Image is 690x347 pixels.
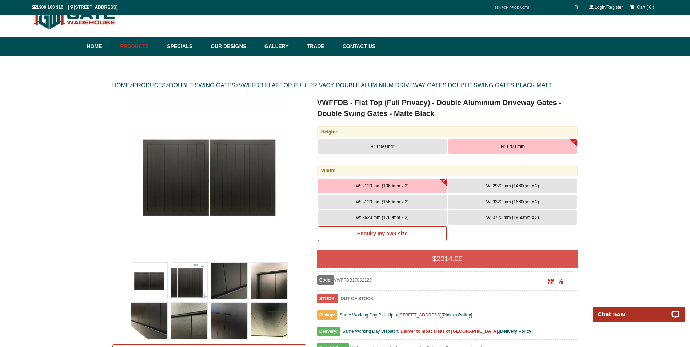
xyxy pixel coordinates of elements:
[400,329,499,334] b: Deliver to most areas of [GEOGRAPHIC_DATA].
[398,312,442,318] a: [STREET_ADDRESS]
[448,210,577,225] button: W: 3720 mm (1860mm x 2)
[356,199,408,204] span: W: 3120 mm (1560mm x 2)
[163,37,207,56] a: Specials
[113,97,306,257] a: VWFFDB - Flat Top (Full Privacy) - Double Aluminium Driveway Gates - Double Swing Gates - Matte B...
[317,327,578,340] div: [ ]
[112,74,578,97] div: > > >
[370,144,394,149] span: H: 1450 mm
[448,195,577,209] button: W: 3320 mm (1660mm x 2)
[318,195,447,209] button: W: 3120 mm (1560mm x 2)
[303,37,339,56] a: Trade
[500,329,531,334] a: Delivery Policy
[318,210,447,225] button: W: 3520 mm (1760mm x 2)
[112,82,130,88] a: HOME
[207,37,261,56] a: Our Designs
[342,329,399,334] span: Same Working Day Dispatch.
[491,3,572,12] input: SEARCH PRODUCTS
[171,303,207,339] img: VWFFDB - Flat Top (Full Privacy) - Double Aluminium Driveway Gates - Double Swing Gates - Matte B...
[317,275,534,285] div: VWFFDB17002120
[436,255,463,263] span: 2214.00
[117,37,164,56] a: Products
[340,312,472,318] span: Same Working Day Pick Up at [ ]
[131,303,167,339] img: VWFFDB - Flat Top (Full Privacy) - Double Aluminium Driveway Gates - Double Swing Gates - Matte B...
[595,5,623,10] a: Login/Register
[356,183,408,188] span: W: 2120 mm (1060mm x 2)
[340,296,373,301] b: OUT OF STOCK
[318,139,447,154] button: H: 1450 mm
[339,37,376,56] a: Contact Us
[171,263,207,299] img: VWFFDB - Flat Top (Full Privacy) - Double Aluminium Driveway Gates - Double Swing Gates - Matte B...
[251,303,287,339] img: VWFFDB - Flat Top (Full Privacy) - Double Aluminium Driveway Gates - Double Swing Gates - Matte B...
[211,303,247,339] img: VWFFDB - Flat Top (Full Privacy) - Double Aluminium Driveway Gates - Double Swing Gates - Matte B...
[169,82,235,88] a: DOUBLE SWING GATES
[239,82,552,88] a: VWFFDB FLAT TOP FULL PRIVACY DOUBLE ALUMINIUM DRIVEWAY GATES DOUBLE SWING GATES BLACK MATT
[588,299,690,322] iframe: LiveChat chat widget
[486,183,539,188] span: W: 2920 mm (1460mm x 2)
[317,126,578,137] div: Height:
[317,97,578,119] h1: VWFFDB - Flat Top (Full Privacy) - Double Aluminium Driveway Gates - Double Swing Gates - Matte B...
[317,165,578,176] div: Width:
[318,226,447,242] a: Enquiry my own size
[318,179,447,193] button: W: 2120 mm (1060mm x 2)
[486,215,539,220] span: W: 3720 mm (1860mm x 2)
[317,250,578,268] div: $
[251,263,287,299] img: VWFFDB - Flat Top (Full Privacy) - Double Aluminium Driveway Gates - Double Swing Gates - Matte B...
[131,263,167,299] img: VWFFDB - Flat Top (Full Privacy) - Double Aluminium Driveway Gates - Double Swing Gates - Matte B...
[501,144,525,149] span: H: 1700 mm
[443,312,471,318] a: Pickup Policy
[558,279,564,284] span: Click to copy the URL
[448,139,577,154] button: H: 1700 mm
[129,97,289,257] img: VWFFDB - Flat Top (Full Privacy) - Double Aluminium Driveway Gates - Double Swing Gates - Matte B...
[317,294,338,303] span: STOCK:
[356,215,408,220] span: W: 3520 mm (1760mm x 2)
[548,280,554,285] a: Click to enlarge and scan to share.
[486,199,539,204] span: W: 3320 mm (1660mm x 2)
[211,263,247,299] img: VWFFDB - Flat Top (Full Privacy) - Double Aluminium Driveway Gates - Double Swing Gates - Matte B...
[317,327,340,336] span: Delivery:
[317,310,337,320] span: Pickup:
[448,179,577,193] button: W: 2920 mm (1460mm x 2)
[133,82,166,88] a: PRODUCTS
[87,37,117,56] a: Home
[357,231,407,236] b: Enquiry my own size
[32,5,118,10] span: 1300 100 310 | [STREET_ADDRESS]
[637,5,654,10] span: Cart ( 0 )
[317,275,334,285] span: Code:
[261,37,303,56] a: Gallery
